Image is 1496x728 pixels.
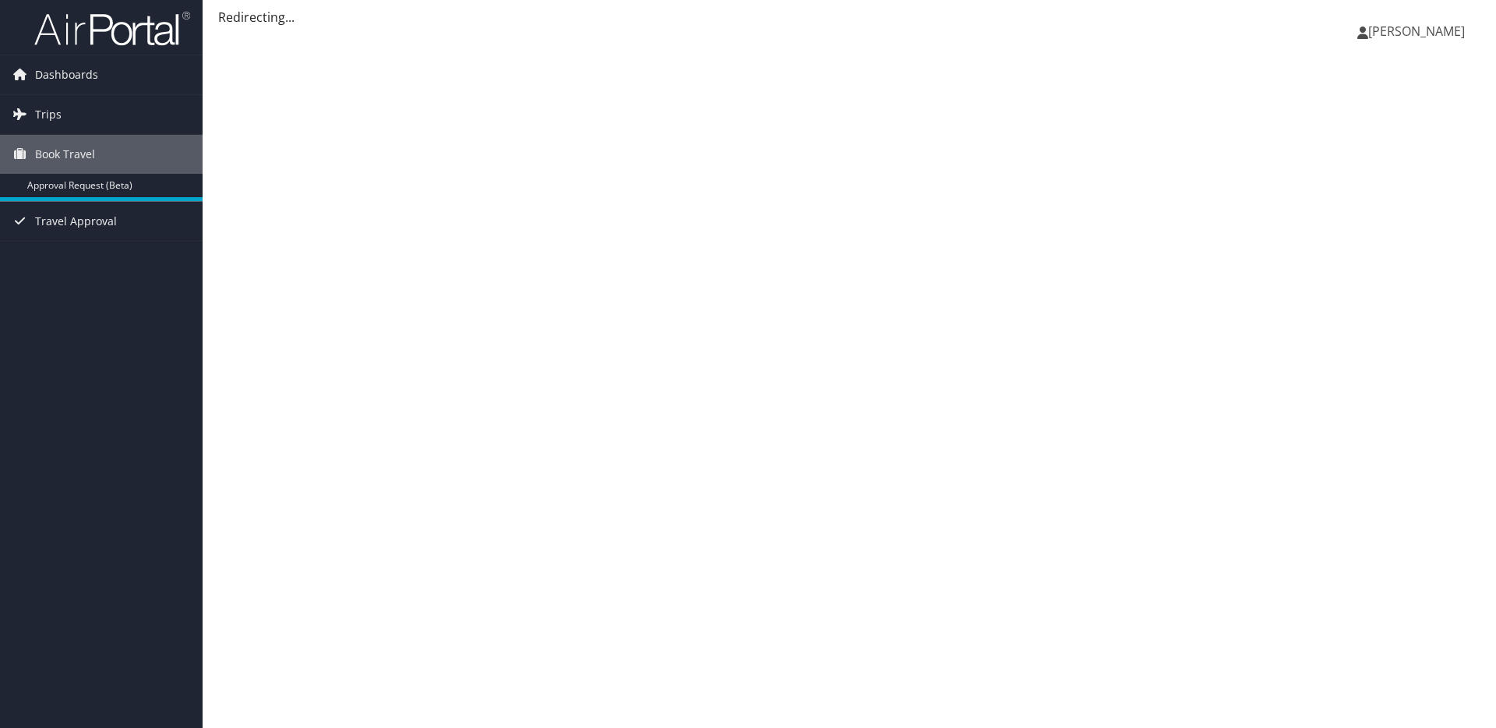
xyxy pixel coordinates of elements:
[35,55,98,94] span: Dashboards
[1357,8,1480,55] a: [PERSON_NAME]
[35,135,95,174] span: Book Travel
[34,10,190,47] img: airportal-logo.png
[218,8,1480,27] div: Redirecting...
[1368,23,1465,40] span: [PERSON_NAME]
[35,95,62,134] span: Trips
[35,202,117,241] span: Travel Approval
